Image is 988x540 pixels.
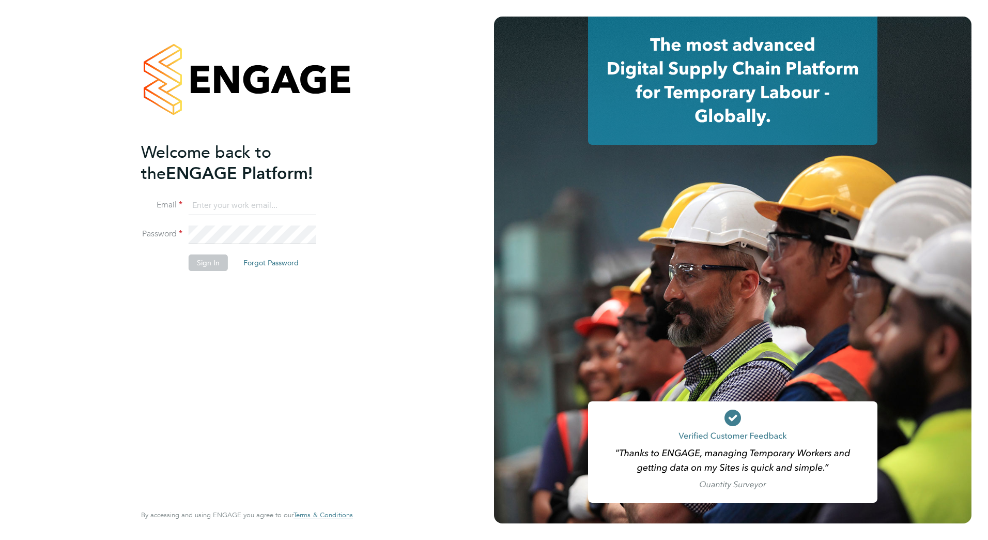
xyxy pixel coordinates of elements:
button: Sign In [189,254,228,271]
button: Forgot Password [235,254,307,271]
label: Email [141,200,182,211]
span: Welcome back to the [141,142,271,184]
span: Terms & Conditions [294,511,353,519]
a: Terms & Conditions [294,511,353,519]
label: Password [141,229,182,239]
h2: ENGAGE Platform! [141,142,343,184]
span: By accessing and using ENGAGE you agree to our [141,511,353,519]
input: Enter your work email... [189,197,316,215]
